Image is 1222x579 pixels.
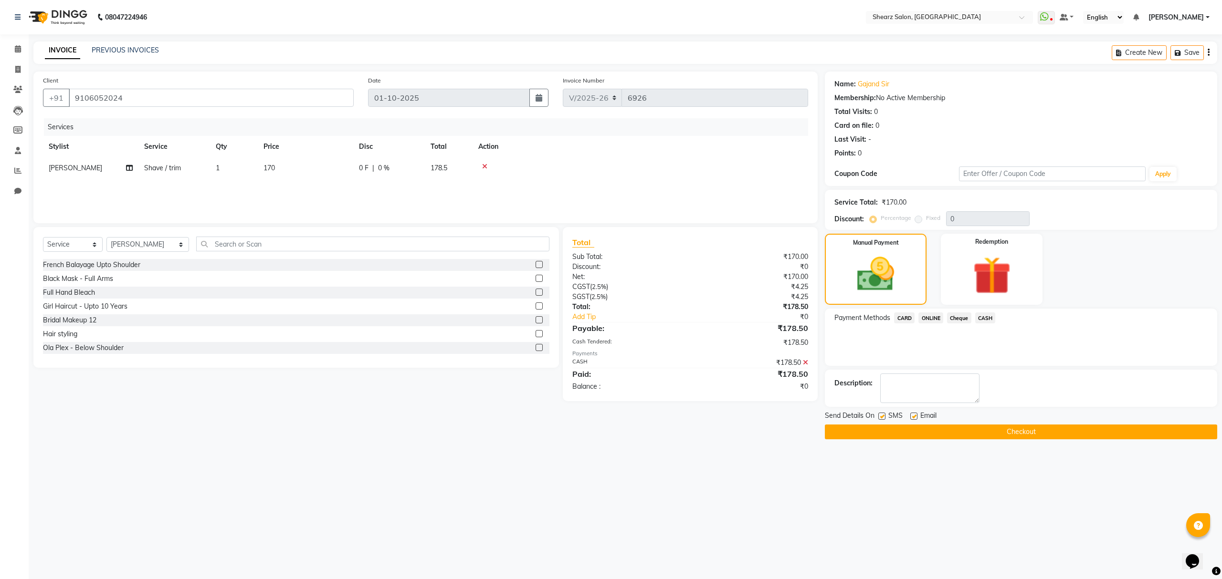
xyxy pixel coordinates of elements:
[43,301,127,311] div: Girl Haircut - Upto 10 Years
[216,164,220,172] span: 1
[894,312,915,323] span: CARD
[834,107,872,117] div: Total Visits:
[858,79,889,89] a: Gajand Sir
[258,136,353,157] th: Price
[947,312,971,323] span: Cheque
[918,312,943,323] span: ONLINE
[690,382,815,392] div: ₹0
[368,76,381,85] label: Date
[565,312,711,322] a: Add Tip
[24,4,90,31] img: logo
[572,282,590,291] span: CGST
[834,313,890,323] span: Payment Methods
[834,93,1208,103] div: No Active Membership
[563,76,604,85] label: Invoice Number
[690,272,815,282] div: ₹170.00
[372,163,374,173] span: |
[43,136,138,157] th: Stylist
[868,134,871,145] div: -
[1112,45,1167,60] button: Create New
[263,164,275,172] span: 170
[853,238,899,247] label: Manual Payment
[105,4,147,31] b: 08047224946
[690,282,815,292] div: ₹4.25
[834,169,959,179] div: Coupon Code
[565,292,690,302] div: ( )
[690,262,815,272] div: ₹0
[961,252,1023,299] img: _gift.svg
[834,197,878,207] div: Service Total:
[43,315,96,325] div: Bridal Makeup 12
[565,338,690,348] div: Cash Tendered:
[858,148,862,158] div: 0
[431,164,447,172] span: 178.5
[926,214,940,222] label: Fixed
[888,411,903,423] span: SMS
[690,252,815,262] div: ₹170.00
[43,89,70,107] button: +91
[565,368,690,380] div: Paid:
[1148,12,1204,22] span: [PERSON_NAME]
[565,282,690,292] div: ( )
[565,358,690,368] div: CASH
[565,302,690,312] div: Total:
[591,293,606,300] span: 2.5%
[592,283,606,290] span: 2.5%
[845,253,906,296] img: _cash.svg
[196,237,549,251] input: Search or Scan
[881,214,911,222] label: Percentage
[690,322,815,334] div: ₹178.50
[959,166,1146,181] input: Enter Offer / Coupon Code
[834,79,856,89] div: Name:
[834,214,864,224] div: Discount:
[572,350,809,358] div: Payments
[882,197,906,207] div: ₹170.00
[690,302,815,312] div: ₹178.50
[825,411,874,423] span: Send Details On
[43,76,58,85] label: Client
[825,424,1217,439] button: Checkout
[572,238,594,248] span: Total
[43,274,113,284] div: Black Mask - Full Arms
[473,136,808,157] th: Action
[690,338,815,348] div: ₹178.50
[565,262,690,272] div: Discount:
[834,93,876,103] div: Membership:
[353,136,425,157] th: Disc
[920,411,937,423] span: Email
[43,288,95,298] div: Full Hand Bleach
[43,260,140,270] div: French Balayage Upto Shoulder
[1149,167,1177,181] button: Apply
[1170,45,1204,60] button: Save
[45,42,80,59] a: INVOICE
[1182,541,1212,569] iframe: chat widget
[43,343,124,353] div: Ola Plex - Below Shoulder
[874,107,878,117] div: 0
[690,292,815,302] div: ₹4.25
[975,238,1008,246] label: Redemption
[138,136,210,157] th: Service
[69,89,354,107] input: Search by Name/Mobile/Email/Code
[378,163,390,173] span: 0 %
[565,322,690,334] div: Payable:
[834,121,874,131] div: Card on file:
[690,358,815,368] div: ₹178.50
[425,136,473,157] th: Total
[210,136,258,157] th: Qty
[834,378,873,388] div: Description:
[565,252,690,262] div: Sub Total:
[711,312,816,322] div: ₹0
[834,148,856,158] div: Points:
[975,312,996,323] span: CASH
[92,46,159,54] a: PREVIOUS INVOICES
[43,329,77,339] div: Hair styling
[144,164,181,172] span: Shave / trim
[565,382,690,392] div: Balance :
[49,164,102,172] span: [PERSON_NAME]
[44,118,815,136] div: Services
[565,272,690,282] div: Net:
[572,292,590,301] span: SGST
[359,163,369,173] span: 0 F
[834,134,866,145] div: Last Visit:
[690,368,815,380] div: ₹178.50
